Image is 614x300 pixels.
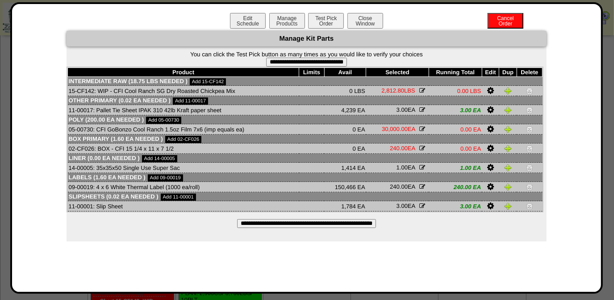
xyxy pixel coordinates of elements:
[429,182,482,192] td: 240.00 EA
[482,68,499,77] th: Edit
[382,87,415,94] span: LBS
[67,51,547,67] form: You can click the Test Pick button as many times as you would like to verify your choices
[526,87,533,94] img: Delete Item
[397,106,415,113] span: EA
[173,97,208,105] a: Add 11-00017
[67,31,547,46] div: Manage Kit Parts
[68,124,299,135] td: 05-00730: CFI GoBonzo Cool Ranch 1.5oz Film 7x6 (imp equals ea)
[397,106,408,113] span: 3.00
[505,203,512,210] img: Duplicate Item
[308,13,344,29] button: Test PickOrder
[68,154,543,163] td: Liner (0.00 EA needed )
[390,145,415,152] span: EA
[397,164,415,171] span: EA
[146,117,181,124] a: Add 05-00730
[324,144,366,154] td: 0 EA
[324,124,366,135] td: 0 EA
[68,135,543,144] td: Box Primary (1.60 EA needed )
[324,201,366,211] td: 1,784 EA
[390,183,415,190] span: EA
[68,192,543,201] td: Slipsheets (0.02 EA needed )
[382,126,408,132] span: 30,000.00
[526,203,533,210] img: Delete Item
[429,144,482,154] td: 0.00 EA
[230,13,266,29] button: EditSchedule
[165,136,202,143] a: Add 02-CF026
[324,163,366,173] td: 1,414 EA
[390,145,408,152] span: 240.00
[148,174,183,182] a: Add 09-00019
[68,182,299,192] td: 09-00019: 4 x 6 White Thermal Label (1000 ea/roll)
[68,77,543,86] td: Intermediate Raw (18.75 LBS needed )
[429,105,482,115] td: 3.00 EA
[526,164,533,171] img: Delete Item
[397,203,415,209] span: EA
[488,13,523,29] button: CancelOrder
[526,183,533,190] img: Delete Item
[324,182,366,192] td: 150,466 EA
[324,68,366,77] th: Avail
[324,86,366,96] td: 0 LBS
[517,68,542,77] th: Delete
[347,20,384,27] a: CloseWindow
[499,68,517,77] th: Dup
[390,183,408,190] span: 240.00
[397,203,408,209] span: 3.00
[324,105,366,115] td: 4,239 EA
[68,86,299,96] td: 15-CF142: WIP - CFI Cool Ranch SG Dry Roasted Chickpea Mix
[382,87,405,94] span: 2,812.80
[505,145,512,152] img: Duplicate Item
[68,163,299,173] td: 14-00005: 35x35x50 Single Use Super Sac
[299,68,324,77] th: Limits
[505,106,512,114] img: Duplicate Item
[429,68,482,77] th: Running Total
[429,163,482,173] td: 1.00 EA
[68,96,543,105] td: Other Primary (0.02 EA needed )
[526,126,533,133] img: Delete Item
[429,201,482,211] td: 3.00 EA
[269,13,305,29] button: ManageProducts
[505,183,512,190] img: Duplicate Item
[366,68,429,77] th: Selected
[68,105,299,115] td: 11-00017: Pallet Tie Sheet IPAK 310 42lb Kraft paper sheet
[429,124,482,135] td: 0.00 EA
[505,126,512,133] img: Duplicate Item
[68,173,543,182] td: Labels (1.60 EA needed )
[142,155,177,162] a: Add 14-00005
[526,145,533,152] img: Delete Item
[397,164,408,171] span: 1.00
[347,13,383,29] button: CloseWindow
[382,126,415,132] span: EA
[68,144,299,154] td: 02-CF026: BOX - CFI 15 1/4 x 11 x 7 1/2
[161,194,196,201] a: Add 11-00001
[190,78,226,85] a: Add 15-CF142
[429,86,482,96] td: 0.00 LBS
[526,106,533,114] img: Delete Item
[68,201,299,211] td: 11-00001: Slip Sheet
[68,68,299,77] th: Product
[505,164,512,171] img: Duplicate Item
[68,115,543,124] td: Poly (200.00 EA needed )
[505,87,512,94] img: Duplicate Item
